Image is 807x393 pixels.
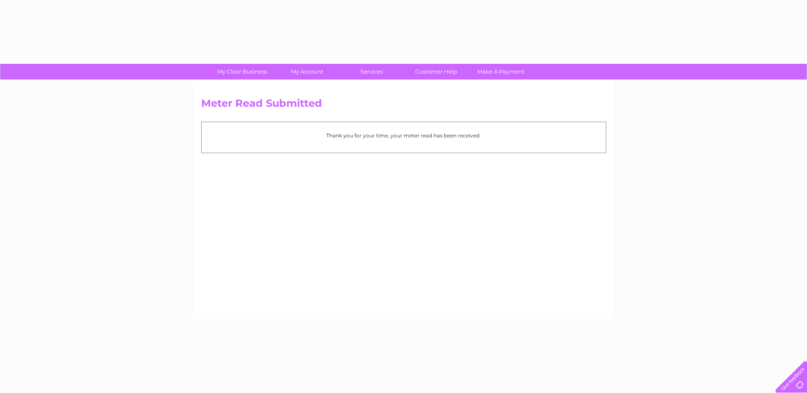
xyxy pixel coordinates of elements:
[401,64,471,80] a: Customer Help
[466,64,536,80] a: Make A Payment
[201,97,606,114] h2: Meter Read Submitted
[272,64,342,80] a: My Account
[206,131,602,140] p: Thank you for your time, your meter read has been received.
[336,64,407,80] a: Services
[207,64,277,80] a: My Clear Business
